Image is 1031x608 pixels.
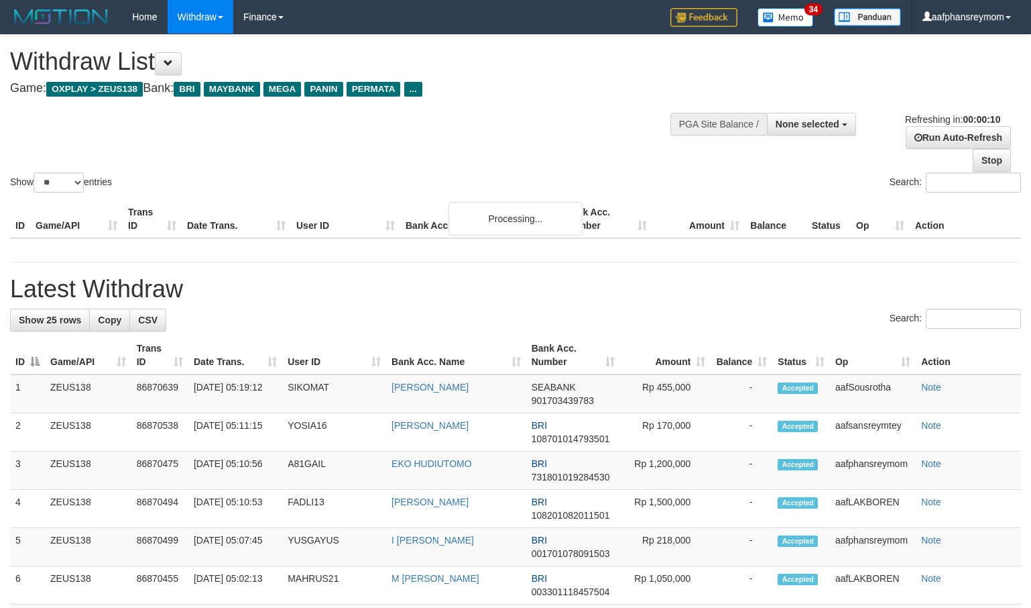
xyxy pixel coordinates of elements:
a: I [PERSON_NAME] [391,535,474,546]
td: 3 [10,452,45,490]
td: aafsansreymtey [830,413,916,452]
td: aafphansreymom [830,528,916,566]
th: Status [806,200,851,238]
th: ID [10,200,30,238]
th: Op: activate to sort column ascending [830,336,916,374]
h1: Withdraw List [10,48,674,75]
td: 86870494 [131,490,188,528]
span: BRI [532,458,547,469]
td: ZEUS138 [45,528,131,566]
td: 1 [10,374,45,413]
img: Feedback.jpg [670,8,737,27]
th: Bank Acc. Number [560,200,652,238]
input: Search: [926,309,1021,329]
label: Search: [890,309,1021,329]
td: FADLI13 [282,490,386,528]
span: OXPLAY > ZEUS138 [46,82,143,97]
span: BRI [174,82,200,97]
span: Show 25 rows [19,315,81,325]
th: Bank Acc. Name [400,200,560,238]
th: Op [851,200,910,238]
label: Search: [890,172,1021,193]
td: 86870538 [131,413,188,452]
span: None selected [776,119,839,130]
td: Rp 1,050,000 [620,566,711,605]
td: ZEUS138 [45,490,131,528]
th: Amount [652,200,745,238]
td: Rp 218,000 [620,528,711,566]
td: YOSIA16 [282,413,386,452]
span: BRI [532,573,547,584]
span: PANIN [304,82,343,97]
td: YUSGAYUS [282,528,386,566]
td: - [711,490,772,528]
span: BRI [532,535,547,546]
span: Accepted [778,383,818,394]
th: Date Trans.: activate to sort column ascending [188,336,282,374]
td: aafphansreymom [830,452,916,490]
th: User ID: activate to sort column ascending [282,336,386,374]
td: 6 [10,566,45,605]
a: Note [921,573,941,584]
span: Accepted [778,421,818,432]
select: Showentries [34,172,84,193]
td: Rp 170,000 [620,413,711,452]
td: - [711,452,772,490]
span: Accepted [778,459,818,470]
span: Accepted [778,574,818,585]
th: Balance [745,200,806,238]
span: Accepted [778,497,818,509]
span: Copy 108201082011501 to clipboard [532,510,610,521]
td: [DATE] 05:11:15 [188,413,282,452]
span: MEGA [263,82,302,97]
a: Note [921,497,941,507]
label: Show entries [10,172,112,193]
a: Stop [973,149,1011,172]
th: Date Trans. [182,200,291,238]
span: Copy 003301118457504 to clipboard [532,587,610,597]
span: 34 [804,3,823,15]
td: 86870475 [131,452,188,490]
td: [DATE] 05:10:53 [188,490,282,528]
a: Note [921,535,941,546]
td: Rp 455,000 [620,374,711,413]
img: Button%20Memo.svg [757,8,814,27]
td: Rp 1,200,000 [620,452,711,490]
td: 86870455 [131,566,188,605]
th: Trans ID: activate to sort column ascending [131,336,188,374]
h1: Latest Withdraw [10,276,1021,303]
th: Game/API: activate to sort column ascending [45,336,131,374]
a: Run Auto-Refresh [906,126,1011,149]
th: Action [910,200,1021,238]
th: Bank Acc. Number: activate to sort column ascending [526,336,620,374]
td: Rp 1,500,000 [620,490,711,528]
td: [DATE] 05:07:45 [188,528,282,566]
div: PGA Site Balance / [670,113,767,136]
a: [PERSON_NAME] [391,382,469,393]
span: MAYBANK [204,82,260,97]
td: - [711,528,772,566]
a: [PERSON_NAME] [391,420,469,431]
td: SIKOMAT [282,374,386,413]
button: None selected [767,113,856,136]
div: Processing... [448,202,583,236]
span: Copy [98,315,121,325]
th: Action [916,336,1021,374]
th: Trans ID [123,200,182,238]
a: Note [921,458,941,469]
td: 5 [10,528,45,566]
a: EKO HUDIUTOMO [391,458,472,469]
td: MAHRUS21 [282,566,386,605]
td: aafSousrotha [830,374,916,413]
td: 2 [10,413,45,452]
span: BRI [532,497,547,507]
td: - [711,374,772,413]
td: [DATE] 05:19:12 [188,374,282,413]
td: aafLAKBOREN [830,566,916,605]
td: - [711,566,772,605]
span: BRI [532,420,547,431]
a: Copy [89,309,130,332]
td: ZEUS138 [45,452,131,490]
td: ZEUS138 [45,413,131,452]
span: Copy 901703439783 to clipboard [532,395,594,406]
